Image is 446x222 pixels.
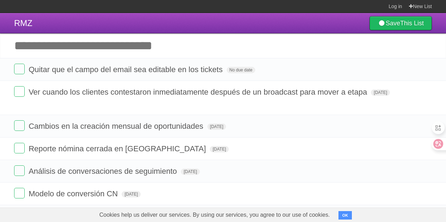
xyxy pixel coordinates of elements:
[400,20,424,27] b: This List
[122,191,141,197] span: [DATE]
[14,165,25,176] label: Done
[29,88,369,96] span: Ver cuando los clientes contestaron inmediatamente después de un broadcast para mover a etapa
[14,120,25,131] label: Done
[369,16,432,30] a: SaveThis List
[29,189,120,198] span: Modelo de conversión CN
[14,64,25,74] label: Done
[14,143,25,153] label: Done
[14,18,32,28] span: RMZ
[181,169,200,175] span: [DATE]
[29,65,224,74] span: Quitar que el campo del email sea editable en los tickets
[14,86,25,97] label: Done
[338,211,352,220] button: OK
[14,188,25,198] label: Done
[207,123,226,130] span: [DATE]
[92,208,337,222] span: Cookies help us deliver our services. By using our services, you agree to our use of cookies.
[210,146,229,152] span: [DATE]
[371,89,390,96] span: [DATE]
[227,67,255,73] span: No due date
[29,122,205,131] span: Cambios en la creación mensual de oportunidades
[29,167,179,176] span: Análisis de conversaciones de seguimiento
[29,144,208,153] span: Reporte nómina cerrada en [GEOGRAPHIC_DATA]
